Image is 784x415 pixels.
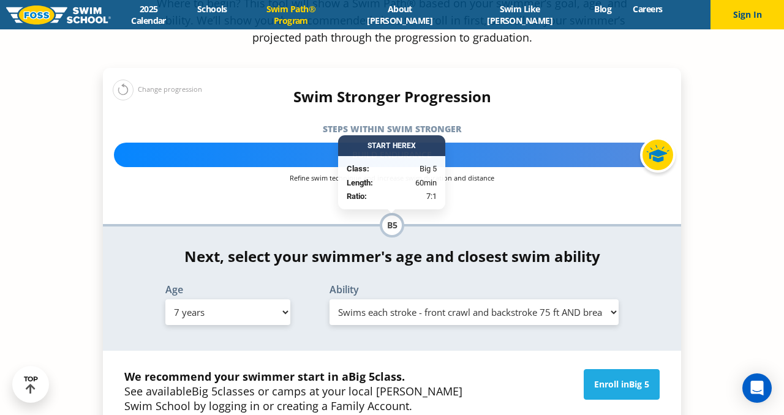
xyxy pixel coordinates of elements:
[584,3,622,15] a: Blog
[24,375,38,394] div: TOP
[114,173,670,182] p: Refine swim technique and increase swim duration and distance
[622,3,673,15] a: Careers
[347,178,373,187] strong: Length:
[330,285,619,294] label: Ability
[192,384,217,398] span: Big 5
[347,192,367,201] strong: Ratio:
[411,141,416,150] span: X
[103,88,681,105] h4: Swim Stronger Progression
[456,3,584,26] a: Swim Like [PERSON_NAME]
[103,121,681,138] h5: Steps within Swim Stronger
[111,3,186,26] a: 2025 Calendar
[186,3,238,15] a: Schools
[113,79,202,100] div: Change progression
[344,3,456,26] a: About [PERSON_NAME]
[415,176,437,189] span: 60min
[742,373,772,403] div: Open Intercom Messenger
[124,369,405,384] strong: We recommend your swimmer start in a class.
[426,190,437,203] span: 7:1
[165,285,290,294] label: Age
[380,213,404,237] div: B5
[347,164,369,173] strong: Class:
[114,143,670,167] div: Build Endurance
[584,369,660,400] a: Enroll inBig 5
[103,248,681,265] h4: Next, select your swimmer's age and closest swim ability
[238,3,344,26] a: Swim Path® Program
[420,163,437,175] span: Big 5
[124,369,477,413] p: See available classes or camps at your local [PERSON_NAME] Swim School by logging in or creating ...
[349,369,375,384] span: Big 5
[629,378,649,390] span: Big 5
[338,135,445,156] div: Start Here
[6,6,111,24] img: FOSS Swim School Logo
